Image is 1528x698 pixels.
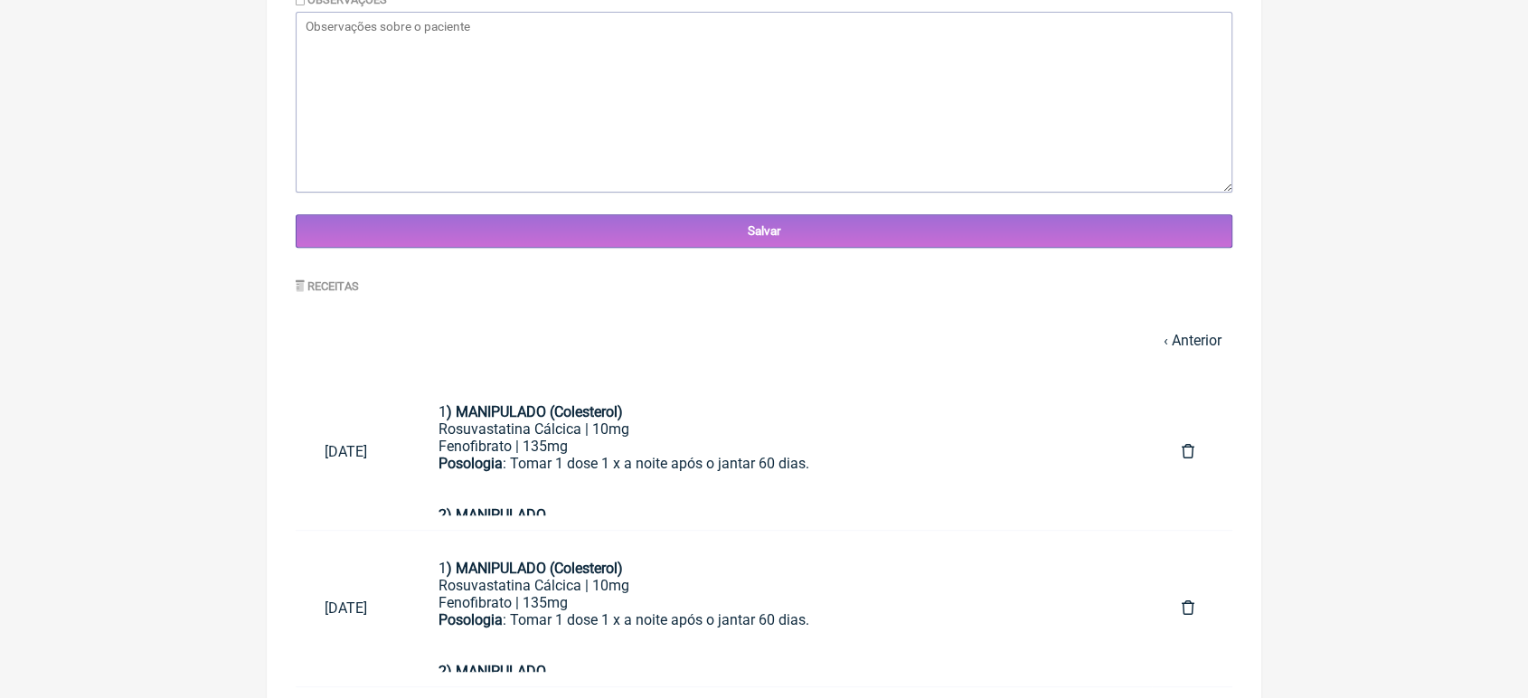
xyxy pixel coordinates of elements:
[439,455,503,472] strong: Posologia
[1164,332,1221,349] a: ‹ Anterior
[439,611,503,628] strong: Posologia
[439,611,1124,646] div: : Tomar 1 dose 1 x a noite após o jantar 60 dias.
[447,560,623,577] strong: ) MANIPULADO (Colesterol)
[439,577,1124,594] div: Rosuvastatina Cálcica | 10mg
[439,438,1124,455] div: Fenofibrato | 135mg
[296,429,410,475] a: [DATE]
[439,420,1124,438] div: Rosuvastatina Cálcica | 10mg
[410,389,1153,515] a: 1) MANIPULADO (Colesterol)Rosuvastatina Cálcica | 10mgFenofibrato | 135mgPosologia: Tomar 1 dose ...
[296,279,359,293] label: Receitas
[439,560,1124,577] div: 1
[439,663,546,680] strong: 2) MANIPULADO
[296,585,410,631] a: [DATE]
[439,594,1124,611] div: Fenofibrato | 135mg
[439,506,546,523] strong: 2) MANIPULADO
[410,545,1153,672] a: 1) MANIPULADO (Colesterol)Rosuvastatina Cálcica | 10mgFenofibrato | 135mgPosologia: Tomar 1 dose ...
[439,455,1124,489] div: : Tomar 1 dose 1 x a noite após o jantar 60 dias.
[296,214,1232,248] input: Salvar
[296,321,1232,360] nav: pager
[447,403,623,420] strong: ) MANIPULADO (Colesterol)
[439,403,1124,420] div: 1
